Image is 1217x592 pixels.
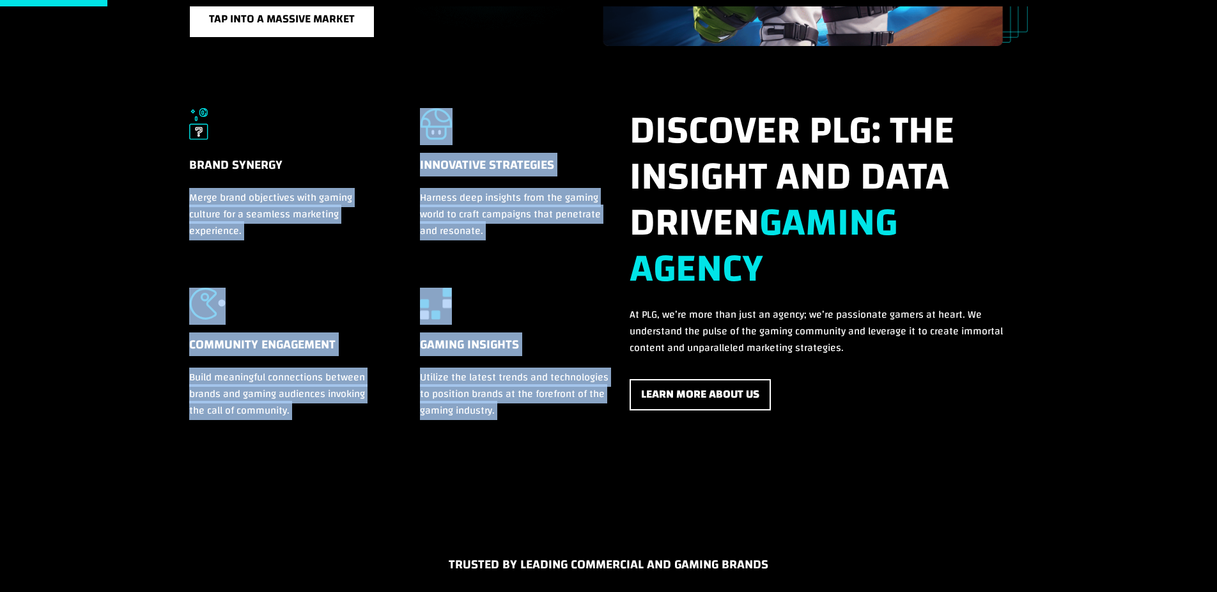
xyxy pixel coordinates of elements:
[630,186,897,305] strong: gaming Agency
[1153,531,1217,592] iframe: Chat Widget
[420,369,613,419] p: Utilize the latest trends and technologies to position brands at the forefront of the gaming indu...
[189,1,375,38] a: Tap into a massive market
[189,155,374,189] h5: Brand Synergy
[420,155,613,189] h5: Innovative Strategies
[420,189,613,239] p: Harness deep insights from the gaming world to craft campaigns that penetrate and resonate.
[10,555,1207,580] h5: TRUSTED BY LEADING COMMERCIAL AND GAMING BRANDS
[630,379,771,410] a: Learn More About Us
[630,108,1026,306] h2: Discover PLG: The insight and data driven
[189,369,374,419] p: Build meaningful connections between brands and gaming audiences invoking the call of community.
[189,335,374,369] h5: Community Engagement
[189,189,374,239] p: Merge brand objectives with gaming culture for a seamless marketing experience.
[420,335,613,369] h5: Gaming Insights
[630,306,1026,356] p: At PLG, we’re more than just an agency; we’re passionate gamers at heart. We understand the pulse...
[189,108,208,140] img: Brand Synergy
